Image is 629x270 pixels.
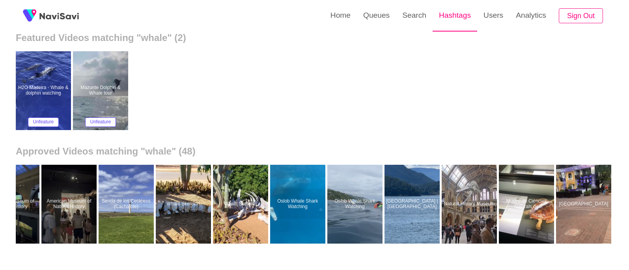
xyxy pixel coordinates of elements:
[39,12,79,20] img: fireSpot
[99,165,156,244] a: Senda de los Cetáceos (Cachalote)Senda de los Cetáceos (Cachalote)
[85,117,116,127] button: Unfeature
[442,165,499,244] a: Natural History MuseumNatural History Museum
[213,165,270,244] a: Whale SkeletonWhale Skeleton
[559,8,603,24] button: Sign Out
[327,165,384,244] a: Oslob Whale Shark WatchingOslob Whale Shark Watching
[556,165,613,244] a: [GEOGRAPHIC_DATA]Plaza de los Coches
[16,146,613,157] h2: Approved Videos matching "whale" (48)
[73,51,130,130] a: Mazunte Dolphin & Whale tourMazunte Dolphin & Whale tourUnfeature
[20,6,39,26] img: fireSpot
[28,117,59,127] button: Unfeature
[16,51,73,130] a: H2O Madeira - Whale & dolphin watchingH2O Madeira - Whale & dolphin watchingUnfeature
[384,165,442,244] a: [GEOGRAPHIC_DATA] | [GEOGRAPHIC_DATA]Whytecliff Park | West Vancouver
[270,165,327,244] a: Oslob Whale Shark WatchingOslob Whale Shark Watching
[499,165,556,244] a: Museu de Ciències Naturals de [GEOGRAPHIC_DATA]Museu de Ciències Naturals de Barcelona
[41,165,99,244] a: American Museum of Natural HistoryAmerican Museum of Natural History
[16,32,613,43] h2: Featured Videos matching "whale" (2)
[156,165,213,244] a: Whale SkeletonWhale Skeleton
